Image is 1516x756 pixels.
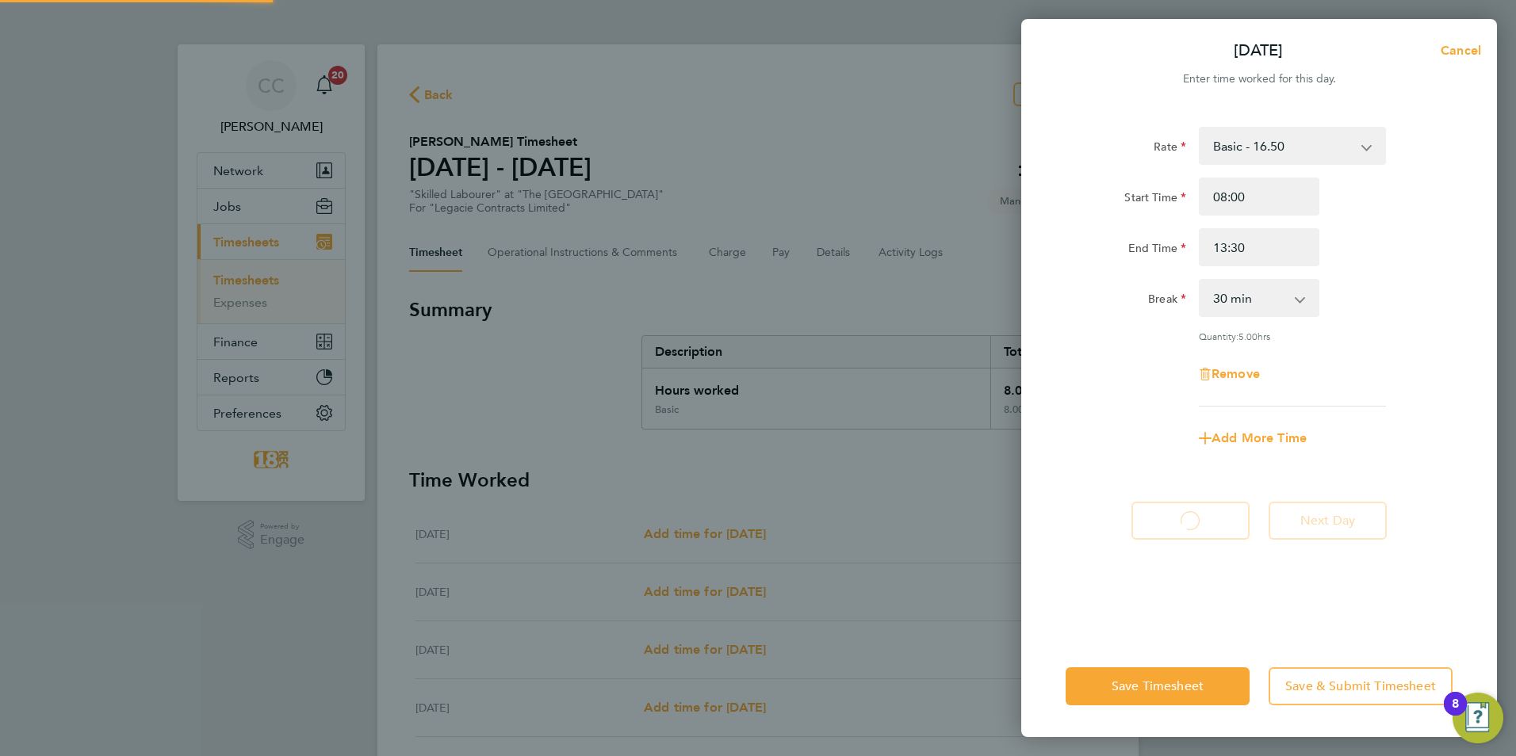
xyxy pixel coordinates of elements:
input: E.g. 08:00 [1199,178,1319,216]
button: Cancel [1415,35,1497,67]
input: E.g. 18:00 [1199,228,1319,266]
label: Rate [1154,139,1186,158]
button: Open Resource Center, 8 new notifications [1453,693,1503,743]
button: Remove [1199,368,1260,380]
span: Remove [1212,366,1260,381]
div: Quantity: hrs [1199,330,1386,342]
span: Add More Time [1212,430,1307,445]
label: End Time [1128,241,1186,260]
span: Cancel [1436,43,1481,58]
span: Save & Submit Timesheet [1285,678,1436,694]
div: 8 [1452,704,1459,724]
p: [DATE] [1234,40,1283,62]
label: Start Time [1124,190,1186,209]
button: Save Timesheet [1066,667,1250,705]
span: Save Timesheet [1112,678,1204,694]
button: Add More Time [1199,432,1307,445]
div: Enter time worked for this day. [1021,70,1497,89]
label: Break [1148,292,1186,311]
span: 5.00 [1238,330,1258,342]
button: Save & Submit Timesheet [1269,667,1453,705]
